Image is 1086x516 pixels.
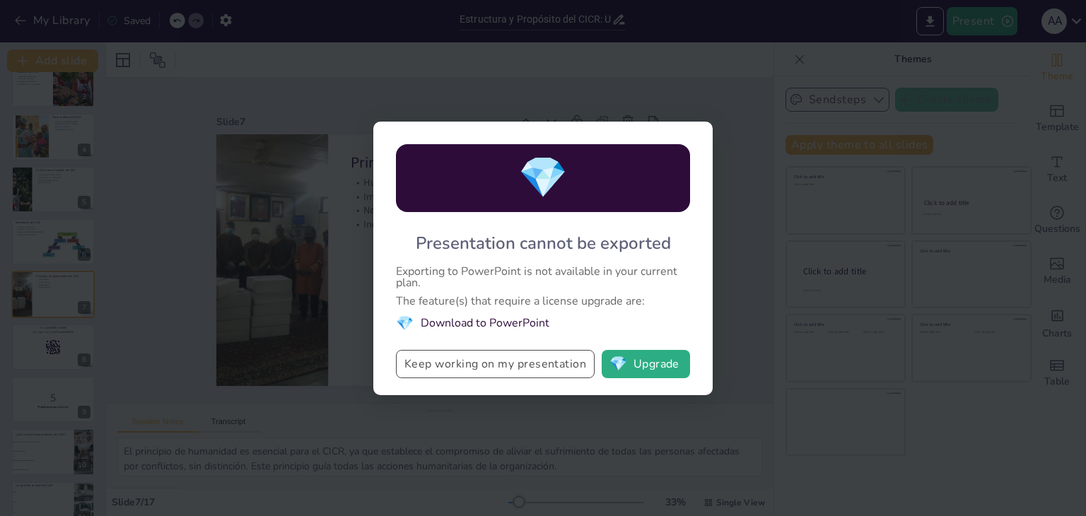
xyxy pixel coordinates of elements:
li: Download to PowerPoint [396,314,690,333]
span: diamond [396,314,414,333]
span: diamond [609,357,627,371]
button: Keep working on my presentation [396,350,595,378]
span: diamond [518,151,568,205]
div: Exporting to PowerPoint is not available in your current plan. [396,266,690,288]
div: Presentation cannot be exported [416,232,671,254]
div: The feature(s) that require a license upgrade are: [396,295,690,307]
button: diamondUpgrade [602,350,690,378]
